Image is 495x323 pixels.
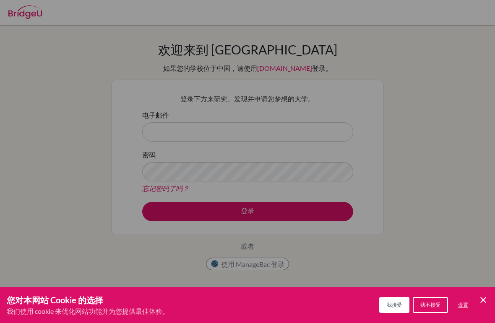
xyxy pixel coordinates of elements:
font: 我们使用 cookie 来优化网站功能并为您提供最佳体验。 [7,307,169,315]
button: 设置 [451,298,475,312]
button: 保存并关闭 [478,295,488,305]
font: 您对本网站 Cookie 的选择 [7,295,103,305]
button: 我不接受 [413,297,448,313]
font: 设置 [458,302,468,308]
font: 我接受 [387,302,402,308]
button: 我接受 [379,297,409,313]
font: 我不接受 [420,302,440,308]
